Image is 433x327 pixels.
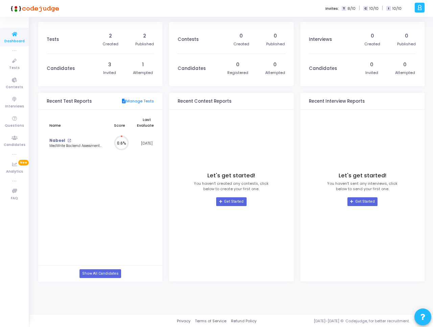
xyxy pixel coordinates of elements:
[178,99,231,104] h3: Recent Contest Reports
[178,37,199,42] h3: Contests
[5,104,24,109] span: Interviews
[134,132,160,155] td: [DATE]
[103,70,116,76] div: Invited
[4,39,25,44] span: Dashboard
[382,5,383,12] span: |
[6,84,23,90] span: Contests
[274,32,277,40] div: 0
[47,66,75,71] h3: Candidates
[405,32,408,40] div: 0
[105,113,134,132] th: Score
[195,318,226,324] a: Terms of Service
[256,318,425,324] div: [DATE]-[DATE] © Codejudge, for better recruitment.
[347,6,356,11] span: 8/10
[142,61,144,68] div: 1
[216,197,246,206] a: Get Started
[133,70,153,76] div: Attempted
[47,113,105,132] th: Name
[363,6,368,11] span: C
[5,123,24,129] span: Questions
[347,197,378,206] a: Get Started
[339,172,386,179] h4: Let's get started!
[49,138,65,144] a: Nabeel
[18,160,29,166] span: New
[403,61,407,68] div: 0
[397,41,416,47] div: Published
[309,37,332,42] h3: Interviews
[194,181,269,192] p: You haven’t created any contests, click below to create your first one.
[135,41,154,47] div: Published
[364,41,380,47] div: Created
[49,144,102,149] div: MedWrite Backend Assessment - test
[265,70,285,76] div: Attempted
[227,70,248,76] div: Registered
[386,6,391,11] span: I
[143,32,146,40] div: 2
[309,66,337,71] h3: Candidates
[67,139,71,143] mat-icon: open_in_new
[231,318,256,324] a: Refund Policy
[47,99,92,104] h3: Recent Test Reports
[325,6,339,11] label: Invites:
[134,113,160,132] th: Last Evaluated
[6,169,23,175] span: Analytics
[395,70,415,76] div: Attempted
[369,6,379,11] span: 10/10
[11,196,18,201] span: FAQ
[233,41,249,47] div: Created
[392,6,402,11] span: 10/10
[109,32,112,40] div: 2
[327,181,397,192] p: You haven’t sent any interviews, click below to send your first one.
[266,41,285,47] div: Published
[47,37,59,42] h3: Tests
[359,5,360,12] span: |
[342,6,346,11] span: T
[207,172,255,179] h4: Let's get started!
[121,98,126,104] mat-icon: description
[370,61,373,68] div: 0
[309,99,365,104] h3: Recent Interview Reports
[371,32,374,40] div: 0
[236,61,240,68] div: 0
[240,32,243,40] div: 0
[8,2,59,15] img: logo
[108,61,111,68] div: 3
[4,142,25,148] span: Candidates
[178,66,206,71] h3: Candidates
[365,70,378,76] div: Invited
[102,41,118,47] div: Created
[9,65,20,71] span: Tests
[273,61,277,68] div: 0
[121,98,154,104] a: Manage Tests
[177,318,190,324] a: Privacy
[79,269,121,278] a: Show All Candidates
